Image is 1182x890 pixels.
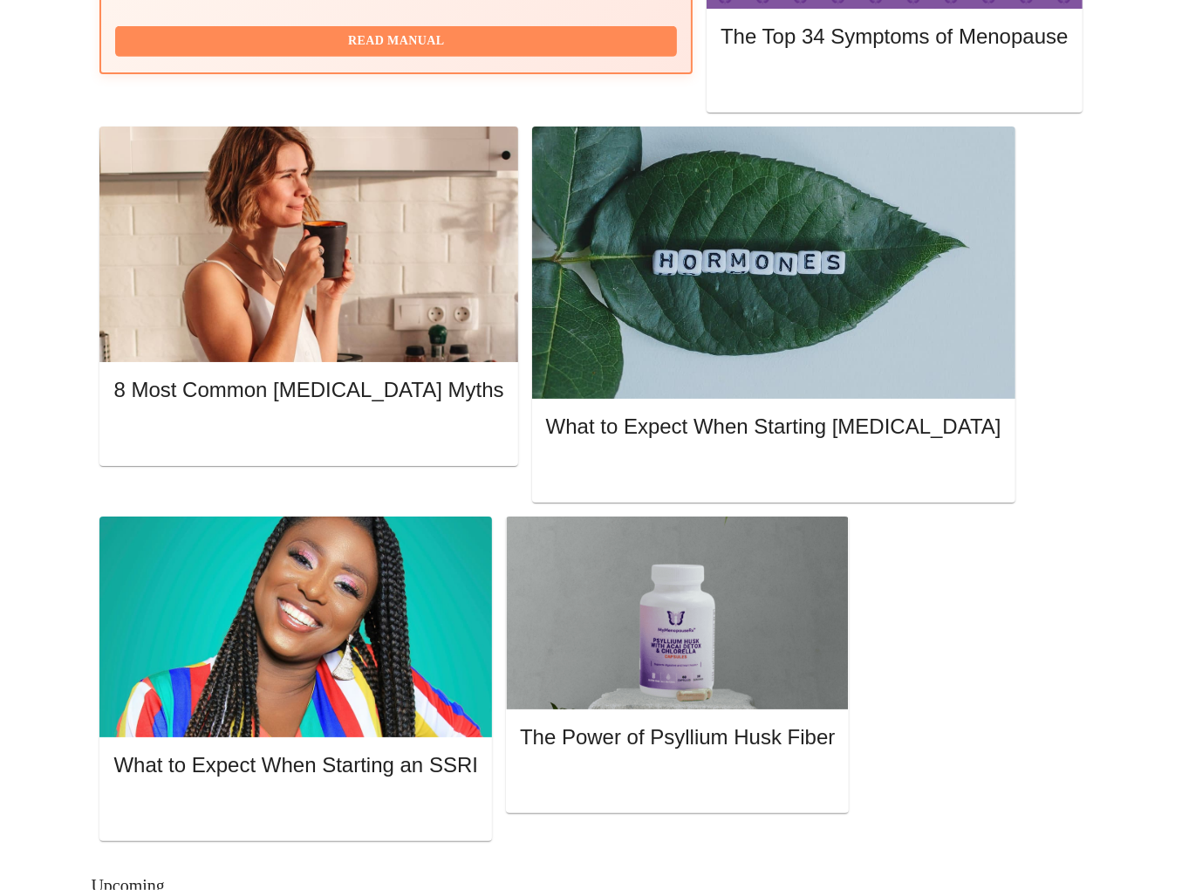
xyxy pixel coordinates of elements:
[113,801,482,816] a: Read More
[520,723,835,751] h5: The Power of Psyllium Husk Fiber
[546,462,1006,477] a: Read More
[546,456,1001,487] button: Read More
[738,72,1050,93] span: Read More
[546,413,1001,441] h5: What to Expect When Starting [MEDICAL_DATA]
[721,73,1072,88] a: Read More
[520,773,839,788] a: Read More
[131,424,486,446] span: Read More
[113,426,508,441] a: Read More
[520,768,835,798] button: Read More
[113,751,478,779] h5: What to Expect When Starting an SSRI
[564,461,984,483] span: Read More
[113,376,503,404] h5: 8 Most Common [MEDICAL_DATA] Myths
[721,67,1068,98] button: Read More
[113,420,503,450] button: Read More
[115,26,677,57] button: Read Manual
[113,795,478,825] button: Read More
[133,31,659,52] span: Read Manual
[131,799,461,821] span: Read More
[721,23,1068,51] h5: The Top 34 Symptoms of Menopause
[115,32,681,47] a: Read Manual
[537,772,817,794] span: Read More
